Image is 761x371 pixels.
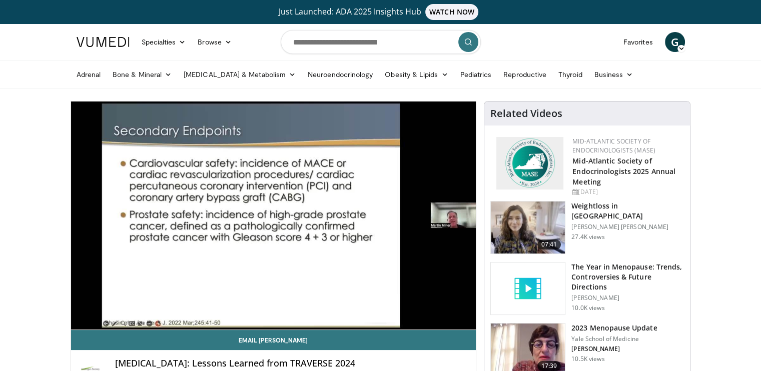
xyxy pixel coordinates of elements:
[490,107,562,119] h4: Related Videos
[571,323,657,333] h3: 2023 Menopause Update
[71,101,476,330] video-js: Video Player
[71,330,476,350] a: Email [PERSON_NAME]
[571,201,684,221] h3: Weightloss in [GEOGRAPHIC_DATA]
[107,64,178,84] a: Bone & Mineral
[571,355,604,363] p: 10.5K views
[491,201,565,253] img: 9983fed1-7565-45be-8934-aef1103ce6e2.150x105_q85_crop-smart_upscale.jpg
[281,30,481,54] input: Search topics, interventions
[302,64,379,84] a: Neuroendocrinology
[572,187,682,196] div: [DATE]
[571,233,604,241] p: 27.4K views
[617,32,659,52] a: Favorites
[192,32,238,52] a: Browse
[71,64,107,84] a: Adrenal
[178,64,302,84] a: [MEDICAL_DATA] & Metabolism
[537,361,561,371] span: 17:39
[497,64,552,84] a: Reproductive
[571,304,604,312] p: 10.0K views
[425,4,478,20] span: WATCH NOW
[665,32,685,52] a: G
[537,239,561,249] span: 07:41
[496,137,563,189] img: f382488c-070d-4809-84b7-f09b370f5972.png.150x105_q85_autocrop_double_scale_upscale_version-0.2.png
[136,32,192,52] a: Specialties
[490,262,684,315] a: The Year in Menopause: Trends, Controversies & Future Directions [PERSON_NAME] 10.0K views
[552,64,588,84] a: Thyroid
[454,64,498,84] a: Pediatrics
[588,64,639,84] a: Business
[571,223,684,231] p: [PERSON_NAME] [PERSON_NAME]
[491,262,565,314] img: video_placeholder_short.svg
[571,294,684,302] p: [PERSON_NAME]
[78,4,683,20] a: Just Launched: ADA 2025 Insights HubWATCH NOW
[571,345,657,353] p: [PERSON_NAME]
[571,335,657,343] p: Yale School of Medicine
[379,64,454,84] a: Obesity & Lipids
[490,201,684,254] a: 07:41 Weightloss in [GEOGRAPHIC_DATA] [PERSON_NAME] [PERSON_NAME] 27.4K views
[571,262,684,292] h3: The Year in Menopause: Trends, Controversies & Future Directions
[572,137,655,154] a: Mid-Atlantic Society of Endocrinologists (MASE)
[572,156,675,186] a: Mid-Atlantic Society of Endocrinologists 2025 Annual Meeting
[115,358,468,369] h4: [MEDICAL_DATA]: Lessons Learned from TRAVERSE 2024
[77,37,130,47] img: VuMedi Logo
